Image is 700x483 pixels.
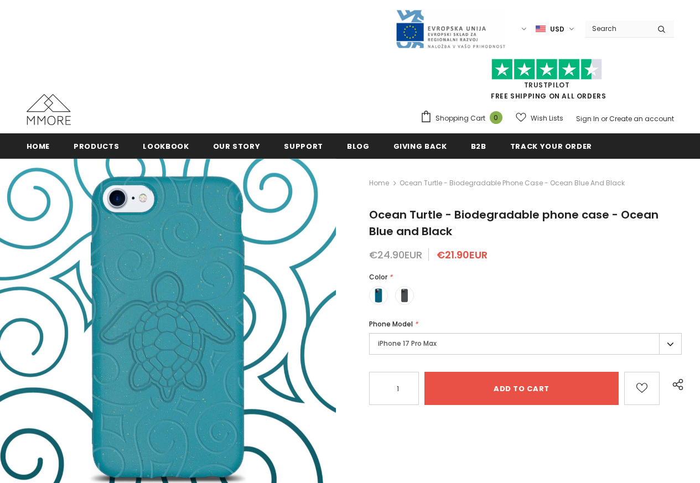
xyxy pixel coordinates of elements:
a: Blog [347,133,370,158]
span: Giving back [393,141,447,152]
a: support [284,133,323,158]
a: B2B [471,133,486,158]
span: Color [369,272,387,282]
span: Shopping Cart [435,113,485,124]
span: Lookbook [143,141,189,152]
a: Track your order [510,133,592,158]
span: €24.90EUR [369,248,422,262]
a: Create an account [609,114,674,123]
span: FREE SHIPPING ON ALL ORDERS [420,64,674,101]
span: Phone Model [369,319,413,329]
a: Home [369,176,389,190]
input: Add to cart [424,372,619,405]
img: Trust Pilot Stars [491,59,602,80]
a: Giving back [393,133,447,158]
span: B2B [471,141,486,152]
span: USD [550,24,564,35]
a: Javni Razpis [395,24,506,33]
a: Home [27,133,50,158]
a: Shopping Cart 0 [420,110,508,127]
a: Trustpilot [524,80,570,90]
a: Products [74,133,119,158]
span: Wish Lists [531,113,563,124]
span: 0 [490,111,502,124]
span: or [601,114,608,123]
a: Wish Lists [516,108,563,128]
label: iPhone 17 Pro Max [369,333,682,355]
a: Our Story [213,133,261,158]
a: Lookbook [143,133,189,158]
span: Track your order [510,141,592,152]
span: Products [74,141,119,152]
span: support [284,141,323,152]
span: Home [27,141,50,152]
span: Ocean Turtle - Biodegradable phone case - Ocean Blue and Black [400,176,625,190]
a: Sign In [576,114,599,123]
img: Javni Razpis [395,9,506,49]
img: USD [536,24,546,34]
span: €21.90EUR [437,248,488,262]
span: Blog [347,141,370,152]
input: Search Site [585,20,649,37]
img: MMORE Cases [27,94,71,125]
span: Ocean Turtle - Biodegradable phone case - Ocean Blue and Black [369,207,658,239]
span: Our Story [213,141,261,152]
